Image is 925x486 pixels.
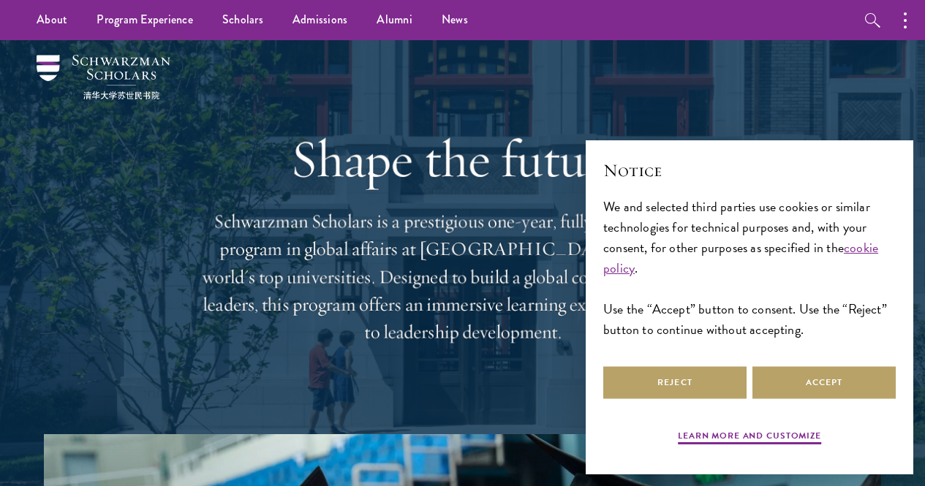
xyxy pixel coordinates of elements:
[200,208,726,346] p: Schwarzman Scholars is a prestigious one-year, fully funded master’s program in global affairs at...
[603,158,896,183] h2: Notice
[678,429,821,447] button: Learn more and customize
[37,55,170,99] img: Schwarzman Scholars
[752,366,896,399] button: Accept
[603,238,878,278] a: cookie policy
[603,197,896,341] div: We and selected third parties use cookies or similar technologies for technical purposes and, wit...
[603,366,747,399] button: Reject
[200,128,726,189] h1: Shape the future.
